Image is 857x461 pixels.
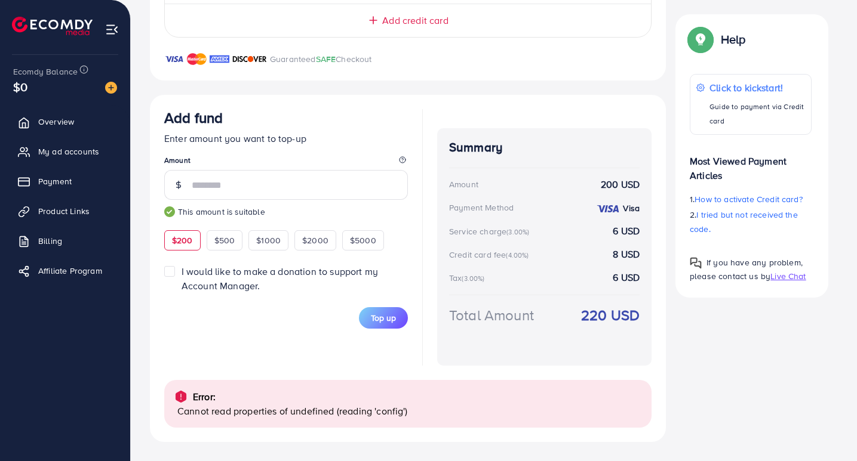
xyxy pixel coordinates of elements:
[449,225,533,237] div: Service charge
[601,178,640,191] strong: 200 USD
[449,249,533,261] div: Credit card fee
[506,250,529,260] small: (4.00%)
[9,140,121,163] a: My ad accounts
[38,235,62,247] span: Billing
[350,234,376,246] span: $5000
[13,66,78,78] span: Ecomdy Balance
[164,155,408,170] legend: Amount
[9,229,121,253] a: Billing
[581,305,640,326] strong: 220 USD
[449,202,514,214] div: Payment Method
[690,257,702,269] img: Popup guide
[359,307,408,329] button: Top up
[38,175,72,187] span: Payment
[623,202,640,214] strong: Visa
[182,265,378,292] span: I would like to make a donation to support my Account Manager.
[709,81,805,95] p: Click to kickstart!
[9,259,121,283] a: Affiliate Program
[214,234,235,246] span: $500
[193,389,216,404] p: Error:
[164,109,223,126] h3: Add fund
[174,389,188,404] img: alert
[506,227,529,237] small: (3.00%)
[690,192,812,206] p: 1.
[38,146,99,157] span: My ad accounts
[721,32,746,47] p: Help
[690,144,812,182] p: Most Viewed Payment Articles
[449,272,489,284] div: Tax
[382,14,448,27] span: Add credit card
[177,404,642,418] p: Cannot read properties of undefined (reading 'config')
[316,53,336,65] span: SAFE
[695,193,802,205] span: How to activate Credit card?
[105,82,117,94] img: image
[270,52,372,66] p: Guaranteed Checkout
[690,208,812,236] p: 2.
[187,52,207,66] img: brand
[690,256,803,282] span: If you have any problem, please contact us by
[164,131,408,146] p: Enter amount you want to top-up
[690,209,798,235] span: I tried but not received the code.
[12,17,93,35] img: logo
[164,206,408,218] small: This amount is suitable
[613,271,640,284] strong: 6 USD
[613,224,640,238] strong: 6 USD
[38,116,74,128] span: Overview
[210,52,229,66] img: brand
[164,52,184,66] img: brand
[613,247,640,261] strong: 8 USD
[232,52,267,66] img: brand
[164,206,175,217] img: guide
[172,234,193,246] span: $200
[806,407,848,452] iframe: Chat
[449,305,534,326] div: Total Amount
[462,274,484,283] small: (3.00%)
[9,199,121,223] a: Product Links
[38,265,102,277] span: Affiliate Program
[690,29,711,50] img: Popup guide
[449,178,478,190] div: Amount
[709,100,805,128] p: Guide to payment via Credit card
[9,169,121,193] a: Payment
[596,204,620,214] img: credit
[105,23,119,36] img: menu
[371,312,396,324] span: Top up
[449,140,640,155] h4: Summary
[256,234,281,246] span: $1000
[9,110,121,134] a: Overview
[38,205,90,217] span: Product Links
[770,270,806,282] span: Live Chat
[13,78,27,95] span: $0
[302,234,328,246] span: $2000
